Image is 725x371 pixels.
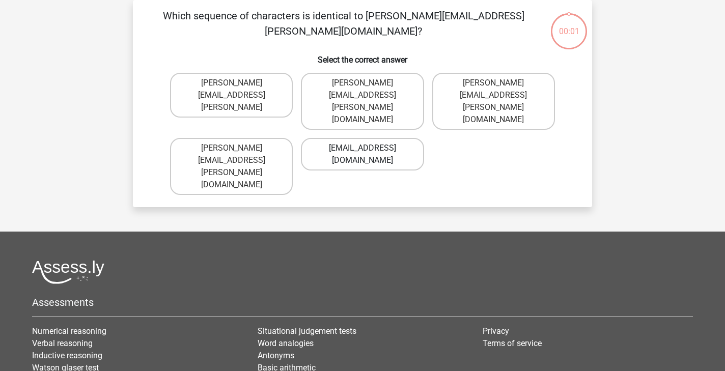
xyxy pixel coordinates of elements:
[301,73,424,130] label: [PERSON_NAME][EMAIL_ADDRESS][PERSON_NAME][DOMAIN_NAME]
[149,47,576,65] h6: Select the correct answer
[32,351,102,360] a: Inductive reasoning
[32,296,693,308] h5: Assessments
[258,351,294,360] a: Antonyms
[258,326,356,336] a: Situational judgement tests
[483,326,509,336] a: Privacy
[483,338,542,348] a: Terms of service
[301,138,424,170] label: [EMAIL_ADDRESS][DOMAIN_NAME]
[432,73,555,130] label: [PERSON_NAME][EMAIL_ADDRESS][PERSON_NAME][DOMAIN_NAME]
[32,326,106,336] a: Numerical reasoning
[258,338,314,348] a: Word analogies
[149,8,538,39] p: Which sequence of characters is identical to [PERSON_NAME][EMAIL_ADDRESS][PERSON_NAME][DOMAIN_NAME]?
[32,338,93,348] a: Verbal reasoning
[550,12,588,38] div: 00:01
[32,260,104,284] img: Assessly logo
[170,138,293,195] label: [PERSON_NAME][EMAIL_ADDRESS][PERSON_NAME][DOMAIN_NAME]
[170,73,293,118] label: [PERSON_NAME][EMAIL_ADDRESS][PERSON_NAME]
